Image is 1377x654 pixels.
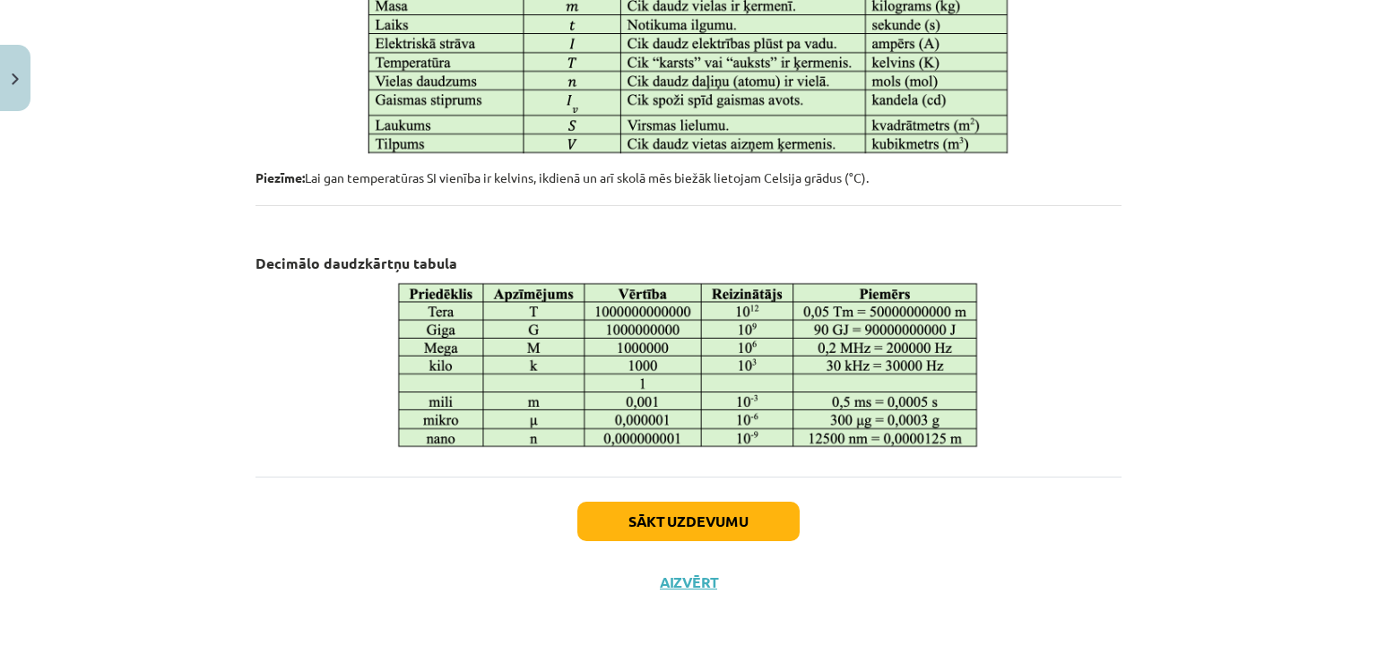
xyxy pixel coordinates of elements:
[255,169,305,185] strong: Piezīme:
[654,573,723,591] button: Aizvērt
[255,168,1122,187] p: Lai gan temperatūras SI vienība ir kelvins, ikdienā un arī skolā mēs biežāk lietojam Celsija grād...
[12,73,19,85] img: icon-close-lesson-0947bae3869378f0d4975bcd49f059093ad1ed9edebbc8119c70593378902aed.svg
[577,502,800,541] button: Sākt uzdevumu
[255,254,457,272] strong: Decimālo daudzkārtņu tabula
